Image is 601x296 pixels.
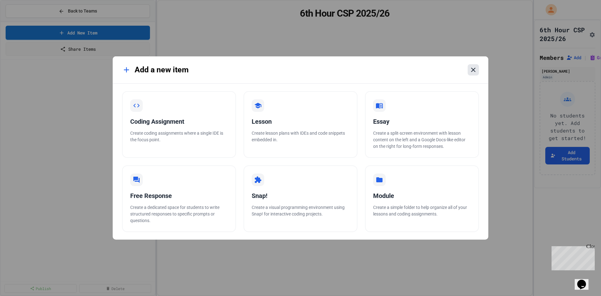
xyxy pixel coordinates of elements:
[549,244,595,270] iframe: chat widget
[373,191,471,200] div: Module
[252,204,349,217] p: Create a visual programming environment using Snap! for interactive coding projects.
[373,117,471,126] div: Essay
[575,271,595,290] iframe: chat widget
[122,64,189,76] div: Add a new item
[130,117,228,126] div: Coding Assignment
[252,191,349,200] div: Snap!
[252,130,349,143] p: Create lesson plans with IDEs and code snippets embedded in.
[130,130,228,143] p: Create coding assignments where a single IDE is the focus point.
[373,204,471,217] p: Create a simple folder to help organize all of your lessons and coding assignments.
[130,204,228,224] p: Create a dedicated space for students to write structured responses to specific prompts or questi...
[3,3,43,40] div: Chat with us now!Close
[252,117,349,126] div: Lesson
[130,191,228,200] div: Free Response
[373,130,471,150] p: Create a split-screen environment with lesson content on the left and a Google Docs-like editor o...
